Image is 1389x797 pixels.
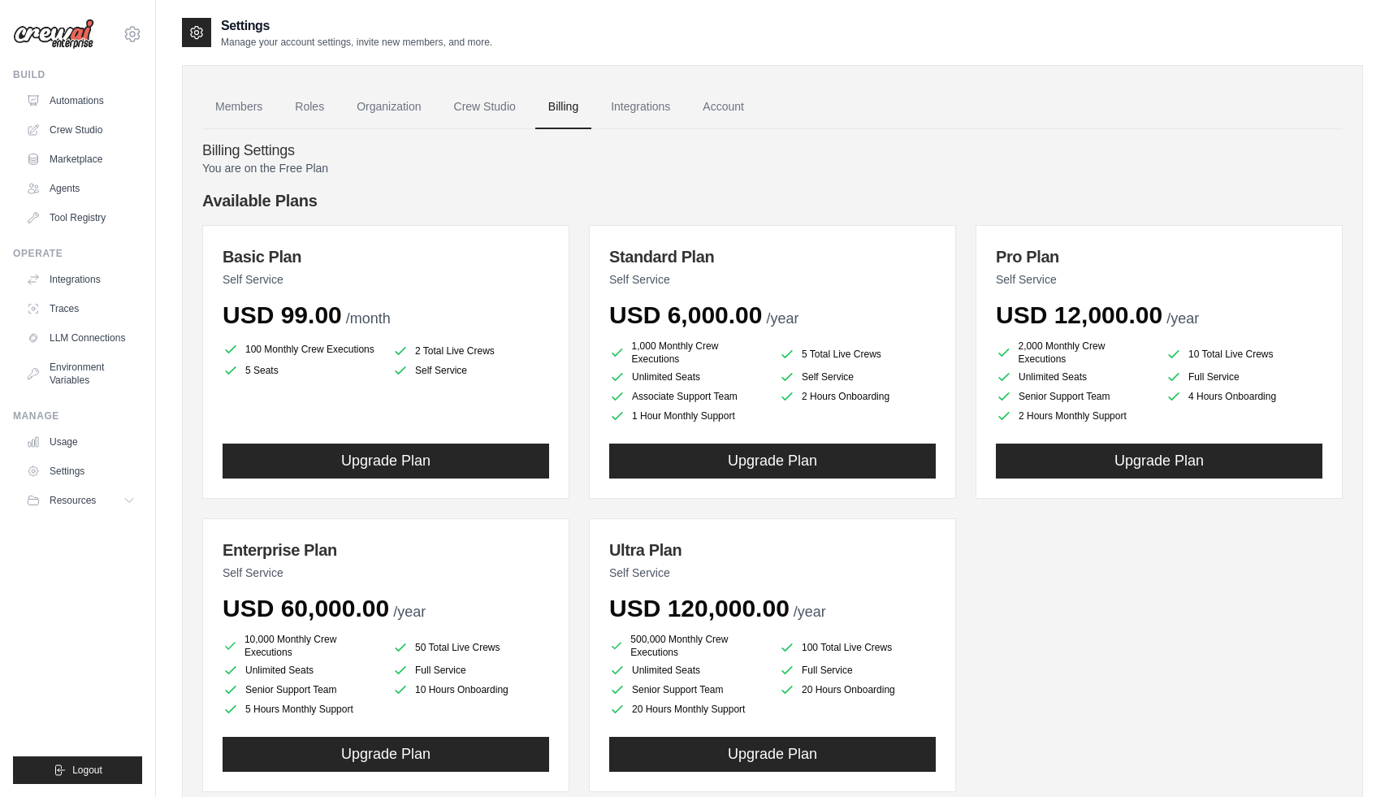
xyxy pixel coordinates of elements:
li: 20 Hours Onboarding [779,682,936,698]
li: 100 Total Live Crews [779,636,936,659]
a: Traces [19,296,142,322]
li: Unlimited Seats [223,662,379,678]
li: 1,000 Monthly Crew Executions [609,340,766,366]
p: Self Service [996,271,1322,288]
span: /month [346,310,391,327]
li: Unlimited Seats [996,369,1153,385]
li: 500,000 Monthly Crew Executions [609,633,766,659]
li: 20 Hours Monthly Support [609,701,766,717]
h4: Billing Settings [202,142,1343,160]
button: Upgrade Plan [223,737,549,772]
li: 10 Total Live Crews [1166,343,1322,366]
p: Self Service [223,565,549,581]
span: /year [1166,310,1199,327]
a: Agents [19,175,142,201]
li: 2 Hours Monthly Support [996,408,1153,424]
span: /year [393,604,426,620]
li: Self Service [392,362,549,379]
h3: Basic Plan [223,245,549,268]
span: Logout [72,764,102,777]
li: Full Service [779,662,936,678]
li: Full Service [392,662,549,678]
li: Unlimited Seats [609,369,766,385]
a: Organization [344,85,434,129]
li: Associate Support Team [609,388,766,405]
button: Resources [19,487,142,513]
p: Self Service [609,271,936,288]
a: Crew Studio [441,85,529,129]
h4: Available Plans [202,189,1343,212]
div: Manage [13,409,142,422]
div: Operate [13,247,142,260]
h3: Pro Plan [996,245,1322,268]
span: Resources [50,494,96,507]
button: Upgrade Plan [223,444,549,479]
span: USD 12,000.00 [996,301,1162,328]
button: Upgrade Plan [609,737,936,772]
span: USD 99.00 [223,301,342,328]
a: Integrations [598,85,683,129]
li: Unlimited Seats [609,662,766,678]
li: 4 Hours Onboarding [1166,388,1322,405]
li: 2 Total Live Crews [392,343,549,359]
span: USD 60,000.00 [223,595,389,622]
button: Upgrade Plan [996,444,1322,479]
h3: Ultra Plan [609,539,936,561]
span: /year [794,604,826,620]
img: Logo [13,19,94,50]
a: Crew Studio [19,117,142,143]
button: Logout [13,756,142,784]
p: You are on the Free Plan [202,160,1343,176]
li: 1 Hour Monthly Support [609,408,766,424]
a: Marketplace [19,146,142,172]
li: 5 Hours Monthly Support [223,701,379,717]
a: Environment Variables [19,354,142,393]
li: 10 Hours Onboarding [392,682,549,698]
a: Members [202,85,275,129]
h3: Standard Plan [609,245,936,268]
button: Upgrade Plan [609,444,936,479]
li: 50 Total Live Crews [392,636,549,659]
div: Build [13,68,142,81]
span: USD 120,000.00 [609,595,790,622]
a: Settings [19,458,142,484]
li: 2 Hours Onboarding [779,388,936,405]
a: Account [690,85,757,129]
p: Manage your account settings, invite new members, and more. [221,36,492,49]
span: /year [766,310,798,327]
h2: Settings [221,16,492,36]
p: Self Service [609,565,936,581]
a: Integrations [19,266,142,292]
a: LLM Connections [19,325,142,351]
li: 5 Seats [223,362,379,379]
li: Full Service [1166,369,1322,385]
li: Senior Support Team [223,682,379,698]
li: 5 Total Live Crews [779,343,936,366]
li: 2,000 Monthly Crew Executions [996,340,1153,366]
p: Self Service [223,271,549,288]
li: Senior Support Team [996,388,1153,405]
a: Automations [19,88,142,114]
a: Usage [19,429,142,455]
span: USD 6,000.00 [609,301,762,328]
a: Tool Registry [19,205,142,231]
li: Senior Support Team [609,682,766,698]
li: Self Service [779,369,936,385]
a: Roles [282,85,337,129]
h3: Enterprise Plan [223,539,549,561]
a: Billing [535,85,591,129]
li: 10,000 Monthly Crew Executions [223,633,379,659]
li: 100 Monthly Crew Executions [223,340,379,359]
